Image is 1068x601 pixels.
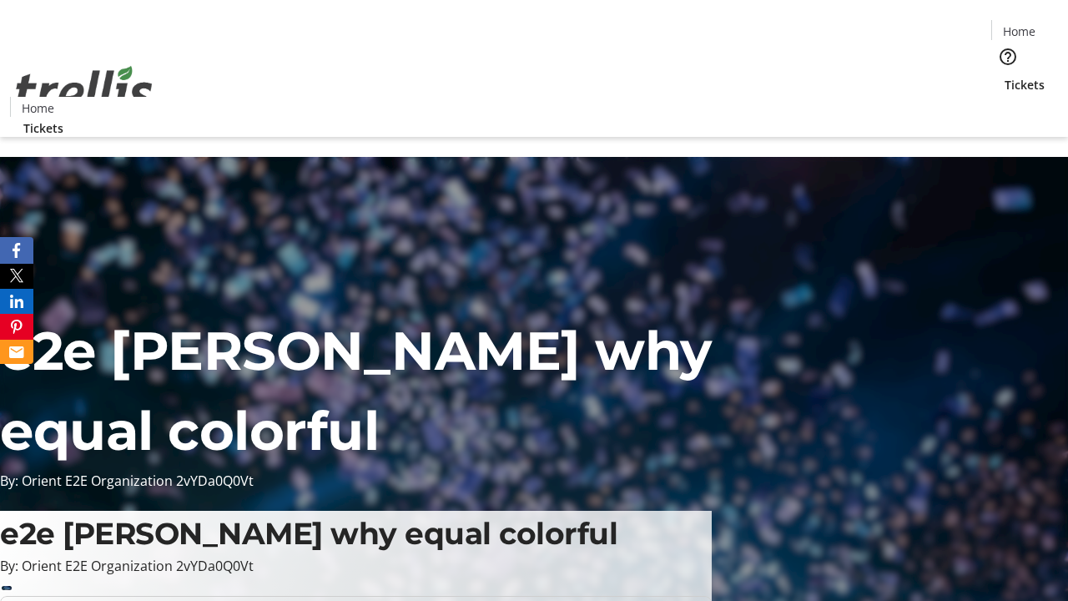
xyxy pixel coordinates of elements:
[11,99,64,117] a: Home
[10,119,77,137] a: Tickets
[991,76,1058,93] a: Tickets
[1005,76,1045,93] span: Tickets
[1003,23,1035,40] span: Home
[991,40,1025,73] button: Help
[991,93,1025,127] button: Cart
[23,119,63,137] span: Tickets
[10,48,159,131] img: Orient E2E Organization 2vYDa0Q0Vt's Logo
[22,99,54,117] span: Home
[992,23,1045,40] a: Home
